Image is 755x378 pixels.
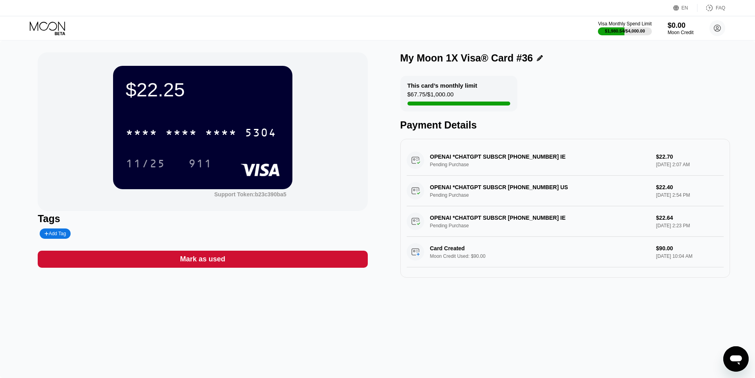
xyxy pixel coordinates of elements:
div: Visa Monthly Spend Limit [598,21,651,27]
div: My Moon 1X Visa® Card #36 [400,52,533,64]
div: $0.00 [668,21,694,30]
div: 911 [183,154,218,173]
div: $0.00Moon Credit [668,21,694,35]
div: 11/25 [126,158,165,171]
div: 11/25 [120,154,171,173]
div: $1,980.54 / $4,000.00 [605,29,645,33]
div: Add Tag [40,228,71,239]
div: Visa Monthly Spend Limit$1,980.54/$4,000.00 [598,21,651,35]
div: EN [673,4,697,12]
div: FAQ [716,5,725,11]
div: Mark as used [180,255,225,264]
div: $67.75 / $1,000.00 [407,91,454,102]
div: Support Token:b23c390ba5 [214,191,286,198]
div: EN [682,5,688,11]
div: Add Tag [44,231,66,236]
div: Mark as used [38,251,367,268]
div: This card’s monthly limit [407,82,477,89]
div: 911 [188,158,212,171]
div: FAQ [697,4,725,12]
div: Support Token: b23c390ba5 [214,191,286,198]
iframe: Button to launch messaging window [723,346,749,372]
div: $22.25 [126,79,280,101]
div: Moon Credit [668,30,694,35]
div: Payment Details [400,119,730,131]
div: Tags [38,213,367,224]
div: 5304 [245,127,277,140]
